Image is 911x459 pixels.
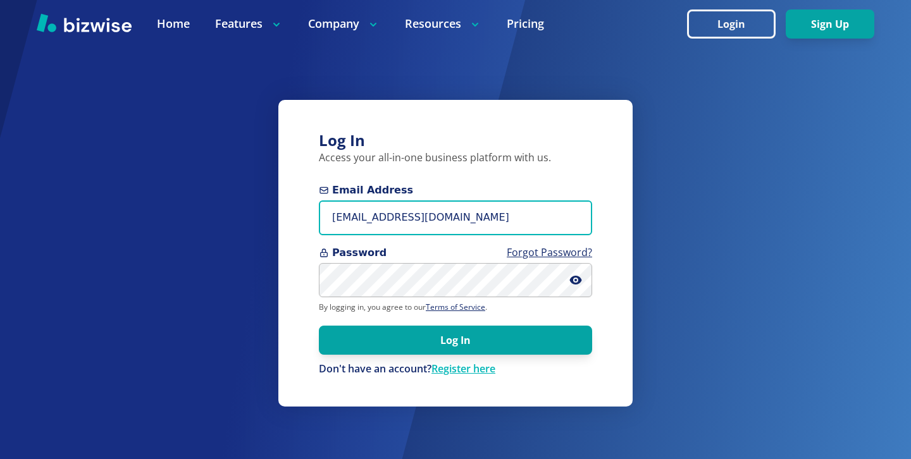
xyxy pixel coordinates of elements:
[157,16,190,32] a: Home
[405,16,481,32] p: Resources
[687,18,786,30] a: Login
[319,362,592,376] div: Don't have an account?Register here
[431,362,495,376] a: Register here
[786,18,874,30] a: Sign Up
[215,16,283,32] p: Features
[319,326,592,355] button: Log In
[319,130,592,151] h3: Log In
[319,200,592,235] input: you@example.com
[319,183,592,198] span: Email Address
[786,9,874,39] button: Sign Up
[507,245,592,259] a: Forgot Password?
[319,245,592,260] span: Password
[319,302,592,312] p: By logging in, you agree to our .
[319,151,592,165] p: Access your all-in-one business platform with us.
[687,9,776,39] button: Login
[37,13,132,32] img: Bizwise Logo
[319,362,592,376] p: Don't have an account?
[426,302,485,312] a: Terms of Service
[308,16,380,32] p: Company
[507,16,544,32] a: Pricing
